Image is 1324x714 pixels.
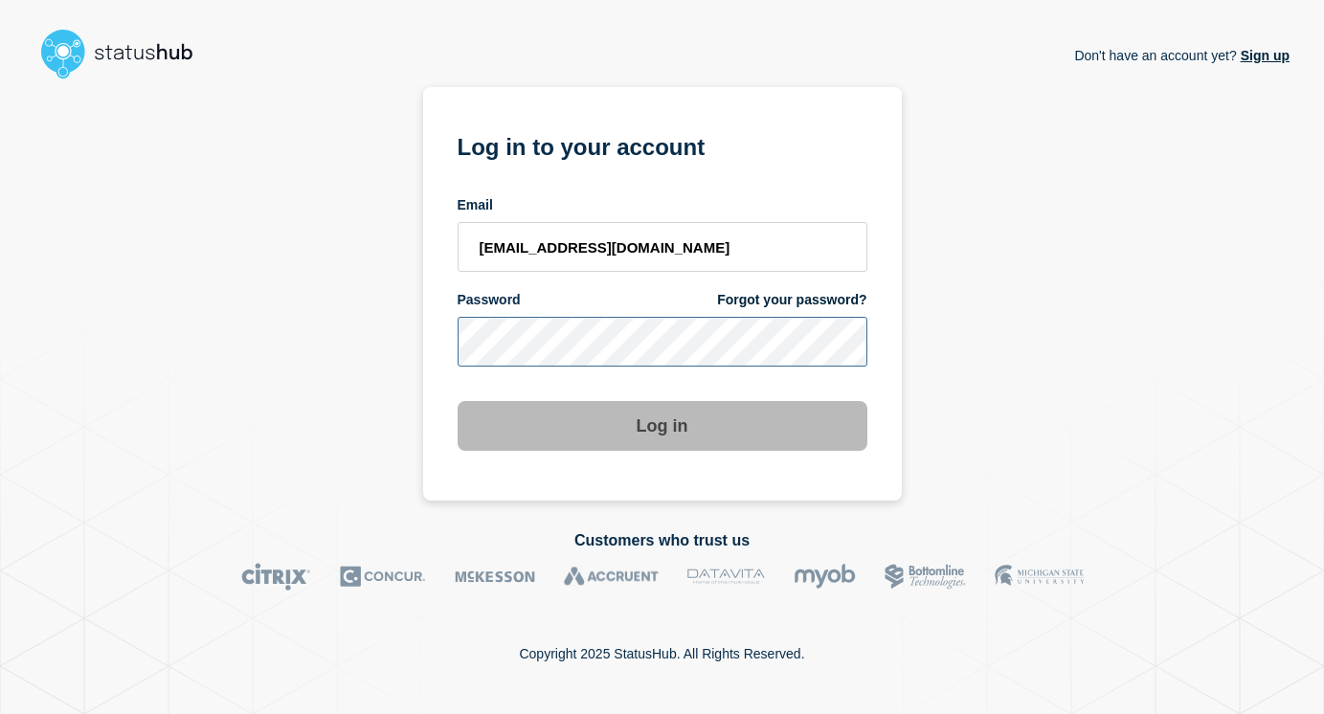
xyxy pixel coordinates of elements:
[1237,48,1290,63] a: Sign up
[717,291,866,309] a: Forgot your password?
[458,317,867,367] input: password input
[687,563,765,591] img: DataVita logo
[794,563,856,591] img: myob logo
[340,563,426,591] img: Concur logo
[885,563,966,591] img: Bottomline logo
[458,401,867,451] button: Log in
[519,646,804,661] p: Copyright 2025 StatusHub. All Rights Reserved.
[34,532,1290,549] h2: Customers who trust us
[34,23,216,84] img: StatusHub logo
[458,222,867,272] input: email input
[458,196,493,214] span: Email
[241,563,311,591] img: Citrix logo
[458,291,521,309] span: Password
[564,563,659,591] img: Accruent logo
[458,127,867,163] h1: Log in to your account
[455,563,535,591] img: McKesson logo
[995,563,1084,591] img: MSU logo
[1074,33,1290,78] p: Don't have an account yet?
